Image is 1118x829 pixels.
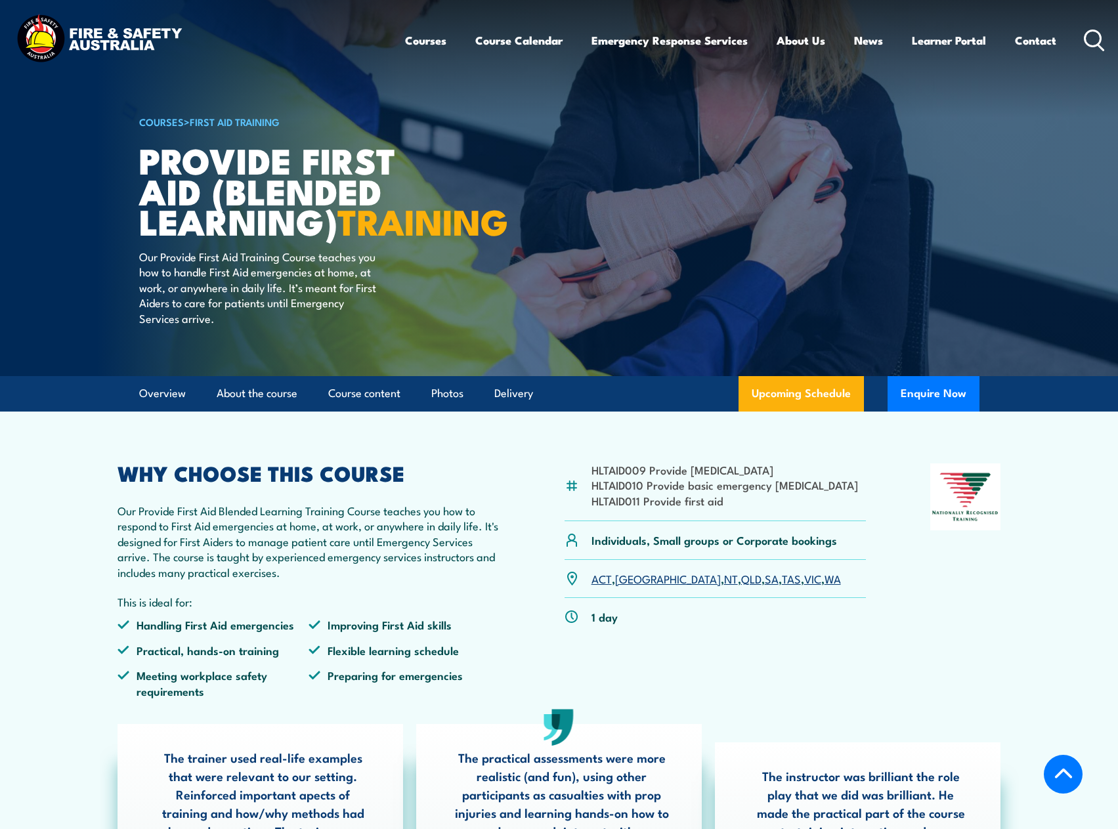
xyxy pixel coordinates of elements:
p: 1 day [591,609,618,624]
a: Emergency Response Services [591,23,748,58]
a: COURSES [139,114,184,129]
a: News [854,23,883,58]
li: Handling First Aid emergencies [118,617,309,632]
a: Course Calendar [475,23,563,58]
li: HLTAID011 Provide first aid [591,493,858,508]
li: Preparing for emergencies [309,668,500,698]
a: SA [765,570,779,586]
a: WA [825,570,841,586]
a: [GEOGRAPHIC_DATA] [615,570,721,586]
li: HLTAID009 Provide [MEDICAL_DATA] [591,462,858,477]
h6: > [139,114,463,129]
p: Individuals, Small groups or Corporate bookings [591,532,837,547]
a: First Aid Training [190,114,280,129]
li: HLTAID010 Provide basic emergency [MEDICAL_DATA] [591,477,858,492]
a: Courses [405,23,446,58]
a: TAS [782,570,801,586]
h1: Provide First Aid (Blended Learning) [139,144,463,236]
li: Improving First Aid skills [309,617,500,632]
strong: TRAINING [337,193,508,247]
a: ACT [591,570,612,586]
a: Upcoming Schedule [739,376,864,412]
a: Learner Portal [912,23,986,58]
a: About Us [777,23,825,58]
a: About the course [217,376,297,411]
a: Delivery [494,376,533,411]
p: This is ideal for: [118,594,501,609]
p: Our Provide First Aid Training Course teaches you how to handle First Aid emergencies at home, at... [139,249,379,326]
a: VIC [804,570,821,586]
p: , , , , , , , [591,571,841,586]
li: Flexible learning schedule [309,643,500,658]
a: QLD [741,570,762,586]
a: Course content [328,376,400,411]
h2: WHY CHOOSE THIS COURSE [118,463,501,482]
a: Photos [431,376,463,411]
a: NT [724,570,738,586]
p: Our Provide First Aid Blended Learning Training Course teaches you how to respond to First Aid em... [118,503,501,580]
img: Nationally Recognised Training logo. [930,463,1001,530]
li: Practical, hands-on training [118,643,309,658]
a: Overview [139,376,186,411]
li: Meeting workplace safety requirements [118,668,309,698]
a: Contact [1015,23,1056,58]
button: Enquire Now [888,376,979,412]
